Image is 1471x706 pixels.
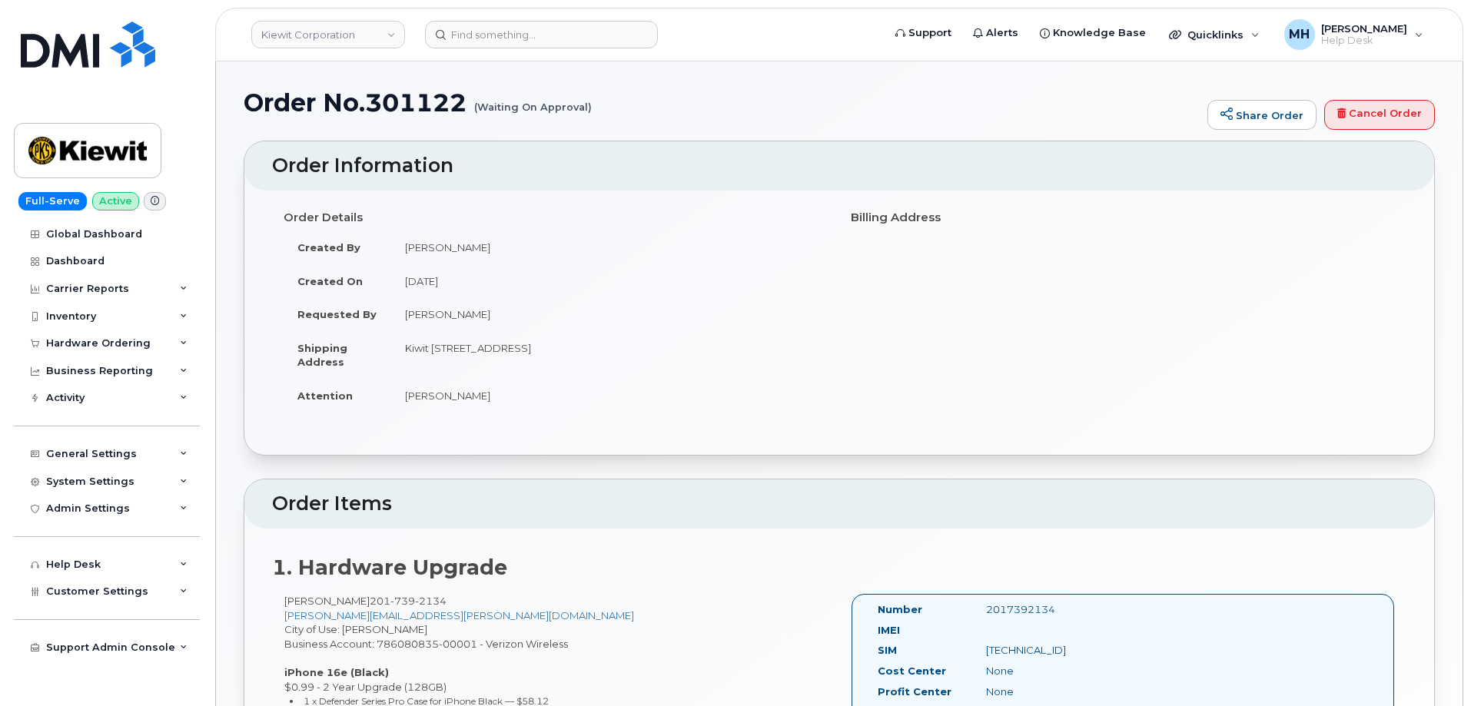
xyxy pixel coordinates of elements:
[391,331,828,379] td: Kiwit [STREET_ADDRESS]
[474,89,592,113] small: (Waiting On Approval)
[284,211,828,224] h4: Order Details
[975,602,1127,617] div: 2017392134
[284,609,634,621] a: [PERSON_NAME][EMAIL_ADDRESS][PERSON_NAME][DOMAIN_NAME]
[297,389,353,402] strong: Attention
[391,297,828,331] td: [PERSON_NAME]
[391,379,828,413] td: [PERSON_NAME]
[1324,100,1435,131] a: Cancel Order
[370,595,447,607] span: 201
[244,89,1200,116] h1: Order No.301122
[297,241,360,254] strong: Created By
[878,643,897,658] label: SIM
[272,555,507,580] strong: 1. Hardware Upgrade
[272,155,1406,177] h2: Order Information
[878,602,922,617] label: Number
[297,342,347,369] strong: Shipping Address
[878,623,900,638] label: IMEI
[1207,100,1317,131] a: Share Order
[391,230,828,264] td: [PERSON_NAME]
[878,684,951,699] label: Profit Center
[415,595,447,607] span: 2134
[272,493,1406,515] h2: Order Items
[851,211,1395,224] h4: Billing Address
[878,664,946,678] label: Cost Center
[391,264,828,298] td: [DATE]
[390,595,415,607] span: 739
[975,643,1127,658] div: [TECHNICAL_ID]
[975,684,1127,699] div: None
[297,308,377,320] strong: Requested By
[975,664,1127,678] div: None
[297,275,363,287] strong: Created On
[284,666,389,678] strong: iPhone 16e (Black)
